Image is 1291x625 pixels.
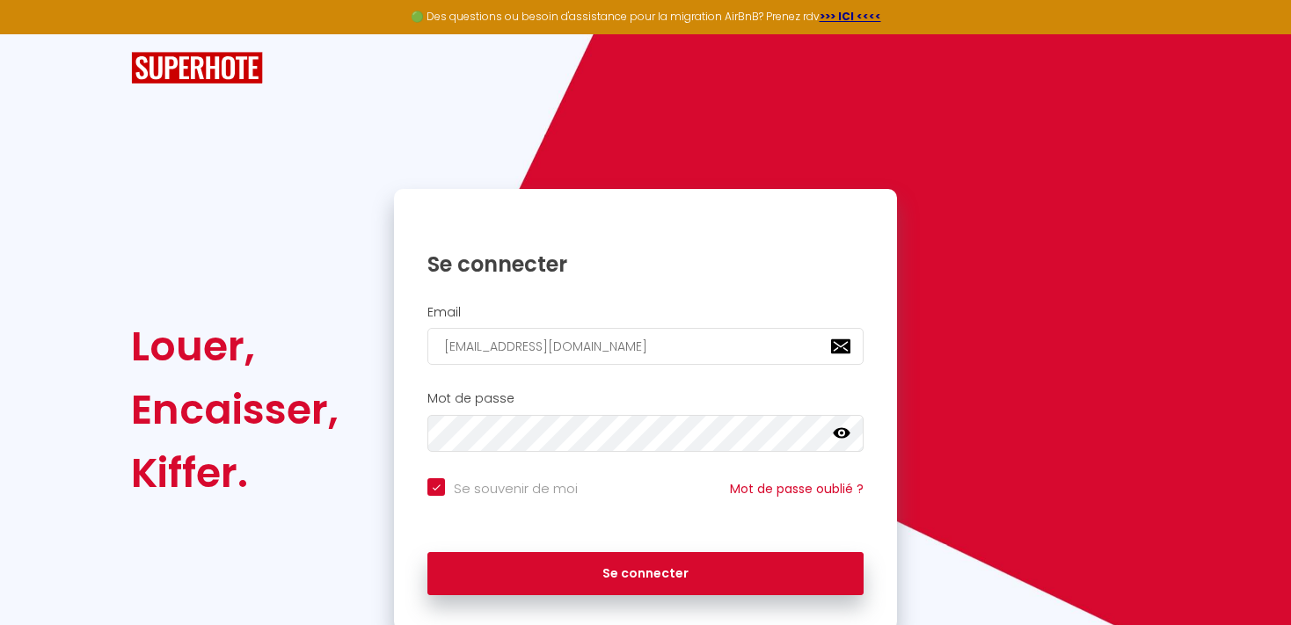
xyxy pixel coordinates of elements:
div: Kiffer. [131,441,339,505]
h2: Email [427,305,864,320]
a: >>> ICI <<<< [820,9,881,24]
button: Se connecter [427,552,864,596]
img: SuperHote logo [131,52,263,84]
div: Encaisser, [131,378,339,441]
div: Louer, [131,315,339,378]
h2: Mot de passe [427,391,864,406]
a: Mot de passe oublié ? [730,480,864,498]
input: Ton Email [427,328,864,365]
h1: Se connecter [427,251,864,278]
